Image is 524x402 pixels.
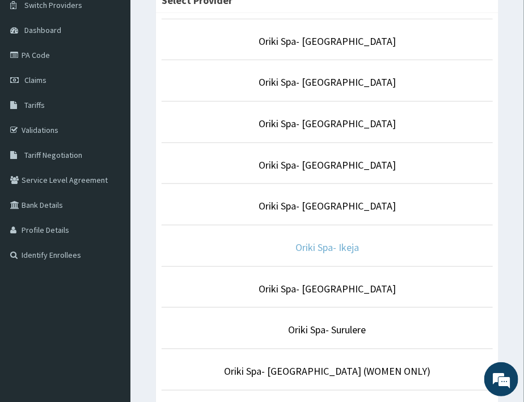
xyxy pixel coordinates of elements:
span: Dashboard [24,25,61,35]
span: Tariffs [24,100,45,110]
a: Oriki Spa- [GEOGRAPHIC_DATA] [259,76,396,89]
a: Oriki Spa- [GEOGRAPHIC_DATA] [259,282,396,295]
a: Oriki Spa- [GEOGRAPHIC_DATA] (WOMEN ONLY) [224,365,430,378]
a: Oriki Spa- [GEOGRAPHIC_DATA] [259,35,396,48]
a: Oriki Spa- [GEOGRAPHIC_DATA] [259,158,396,171]
span: Tariff Negotiation [24,150,82,160]
a: Oriki Spa- [GEOGRAPHIC_DATA] [259,199,396,212]
span: Claims [24,75,47,85]
a: Oriki Spa- Surulere [289,323,366,336]
a: Oriki Spa- Ikeja [295,241,359,254]
a: Oriki Spa- [GEOGRAPHIC_DATA] [259,117,396,130]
